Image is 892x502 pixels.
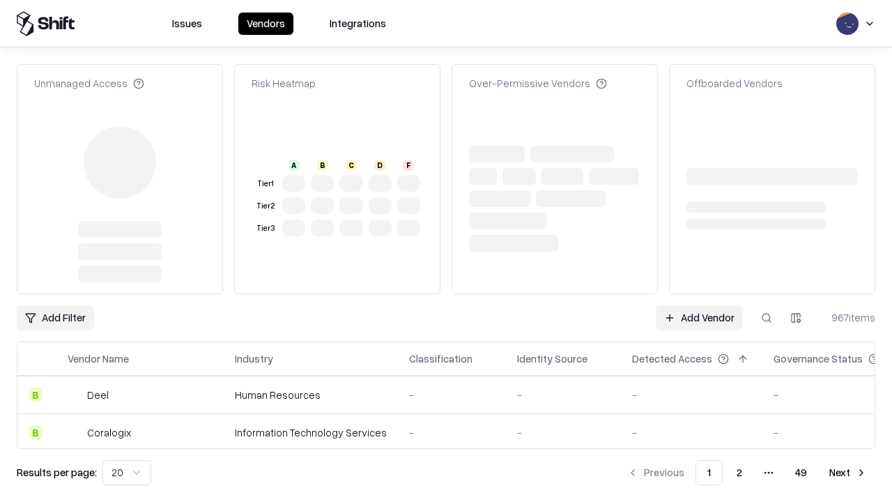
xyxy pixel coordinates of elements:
button: Issues [164,13,210,35]
div: Unmanaged Access [34,76,144,91]
div: Tier 3 [254,222,277,234]
button: Next [821,460,875,485]
div: - [409,388,495,402]
div: B [29,388,43,402]
div: Governance Status [774,351,863,366]
button: 49 [784,460,818,485]
div: Detected Access [632,351,712,366]
div: Offboarded Vendors [686,76,783,91]
div: - [517,388,610,402]
div: - [517,425,610,440]
img: Coralogix [68,425,82,439]
div: 967 items [820,310,875,325]
div: Industry [235,351,273,366]
nav: pagination [619,460,875,485]
div: D [374,160,385,171]
div: F [403,160,414,171]
div: Over-Permissive Vendors [469,76,607,91]
div: B [29,425,43,439]
a: Add Vendor [656,305,743,330]
div: - [632,388,751,402]
div: Deel [87,388,109,402]
button: Vendors [238,13,293,35]
div: Human Resources [235,388,387,402]
div: Tier 1 [254,178,277,190]
div: Tier 2 [254,200,277,212]
div: Vendor Name [68,351,129,366]
div: B [317,160,328,171]
div: Risk Heatmap [252,76,316,91]
img: Deel [68,388,82,402]
p: Results per page: [17,465,97,480]
div: Classification [409,351,472,366]
div: - [409,425,495,440]
button: Integrations [321,13,394,35]
button: Add Filter [17,305,94,330]
div: - [632,425,751,440]
div: Identity Source [517,351,587,366]
div: Coralogix [87,425,131,440]
button: 2 [725,460,753,485]
div: A [289,160,300,171]
div: Information Technology Services [235,425,387,440]
div: C [346,160,357,171]
button: 1 [695,460,723,485]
